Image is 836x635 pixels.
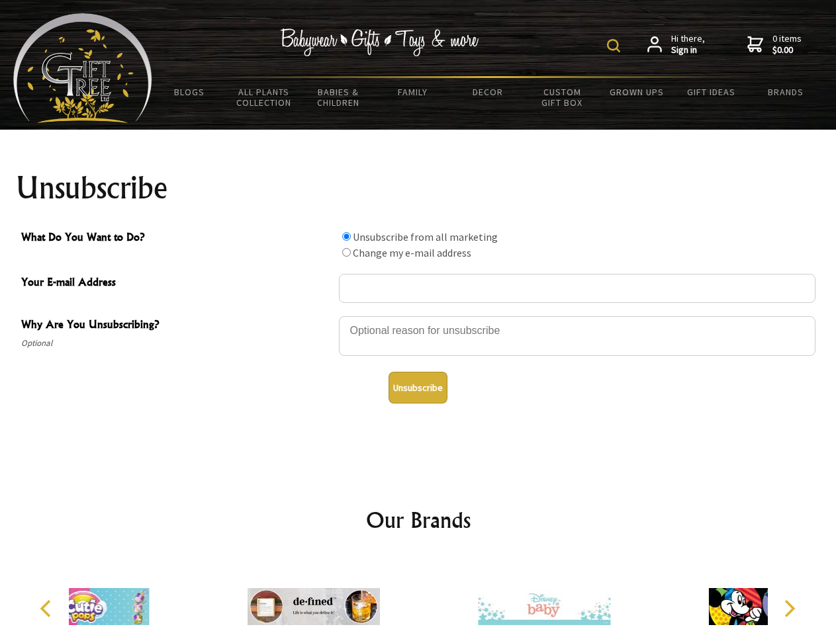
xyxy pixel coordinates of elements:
a: Brands [749,78,823,106]
span: 0 items [772,32,802,56]
a: Hi there,Sign in [647,33,705,56]
a: Decor [450,78,525,106]
strong: $0.00 [772,44,802,56]
h2: Our Brands [26,504,810,536]
a: Grown Ups [599,78,674,106]
label: Unsubscribe from all marketing [353,230,498,243]
label: Change my e-mail address [353,246,471,259]
span: Hi there, [671,33,705,56]
a: Custom Gift Box [525,78,600,116]
button: Next [774,594,804,623]
h1: Unsubscribe [16,172,821,204]
button: Previous [33,594,62,623]
button: Unsubscribe [389,372,447,403]
input: What Do You Want to Do? [342,232,351,241]
a: 0 items$0.00 [747,33,802,56]
img: Babyware - Gifts - Toys and more... [13,13,152,123]
span: Why Are You Unsubscribing? [21,316,332,335]
a: Babies & Children [301,78,376,116]
img: product search [607,39,620,52]
textarea: Why Are You Unsubscribing? [339,316,815,356]
a: BLOGS [152,78,227,106]
span: What Do You Want to Do? [21,229,332,248]
a: All Plants Collection [227,78,302,116]
input: What Do You Want to Do? [342,248,351,257]
span: Your E-mail Address [21,274,332,293]
a: Gift Ideas [674,78,749,106]
a: Family [376,78,451,106]
img: Babywear - Gifts - Toys & more [281,28,479,56]
input: Your E-mail Address [339,274,815,303]
strong: Sign in [671,44,705,56]
span: Optional [21,335,332,351]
